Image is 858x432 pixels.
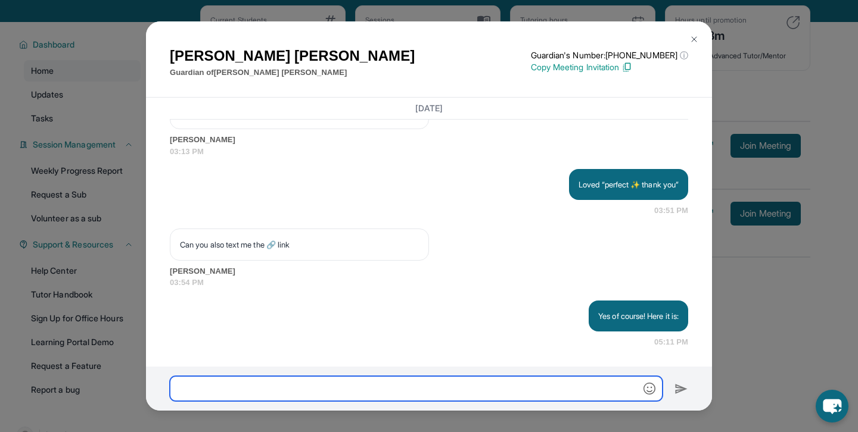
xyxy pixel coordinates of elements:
p: Guardian of [PERSON_NAME] [PERSON_NAME] [170,67,415,79]
span: 05:11 PM [654,336,688,348]
p: Loved “perfect ✨ thank you” [579,179,679,190]
img: Emoji [643,383,655,395]
span: [PERSON_NAME] [170,265,688,277]
img: Send icon [674,382,688,396]
h1: [PERSON_NAME] [PERSON_NAME] [170,45,415,67]
h3: [DATE] [170,102,688,114]
p: Copy Meeting Invitation [531,61,688,73]
p: Guardian's Number: [PHONE_NUMBER] [531,49,688,61]
span: [PERSON_NAME] [170,134,688,146]
img: Copy Icon [621,62,632,73]
p: Can you also text me the 🔗 link [180,239,419,251]
span: ⓘ [680,49,688,61]
p: Yes of course! Here it is: [598,310,679,322]
span: 03:51 PM [654,205,688,217]
span: 03:54 PM [170,277,688,289]
button: chat-button [816,390,848,422]
span: 03:13 PM [170,146,688,158]
img: Close Icon [689,35,699,44]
